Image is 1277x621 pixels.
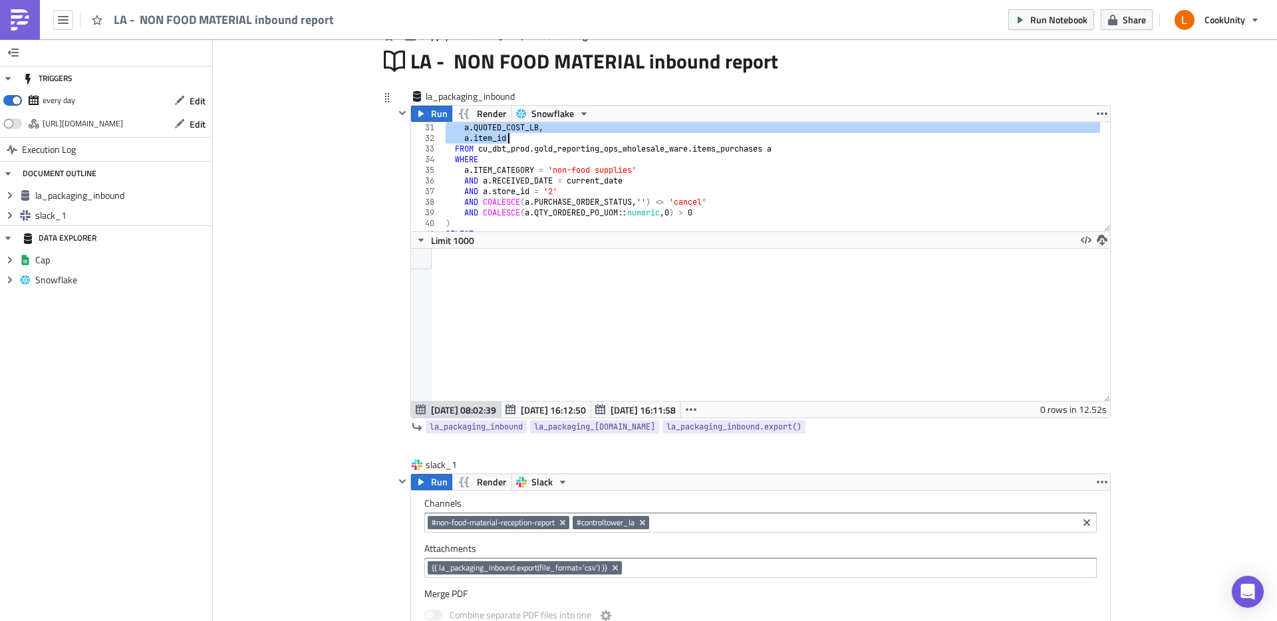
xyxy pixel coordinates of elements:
button: Snowflake [511,106,594,122]
button: Slack [511,474,573,490]
span: CookUnity [1205,13,1245,27]
span: la_packaging_inbound [426,90,516,103]
span: Edit [190,117,206,131]
div: 40 [411,218,443,229]
span: Run [431,106,448,122]
body: Rich Text Area. Press ALT-0 for help. [5,5,666,110]
div: 38 [411,197,443,207]
span: Render [477,106,506,122]
button: Limit 1000 [411,232,479,248]
button: Hide content [394,473,410,489]
label: Channels [424,497,1097,509]
button: Edit [168,114,212,134]
button: Render [452,106,512,122]
button: Remove Tag [610,561,622,574]
p: LA Store [5,5,666,16]
div: 0 rows in 12.52s [1040,402,1107,418]
a: la_packaging_inbound.export() [662,420,805,434]
div: 32 [411,133,443,144]
button: CookUnity [1167,5,1267,35]
a: la_packaging_inbound [426,420,527,434]
div: 34 [411,154,443,165]
p: Shortage - Extra total overall (Criteria: +/- 10% variance or more.) [5,56,666,66]
div: 37 [411,186,443,197]
button: Share [1101,9,1153,30]
div: 35 [411,165,443,176]
img: PushMetrics [9,9,31,31]
button: [DATE] 16:11:58 [591,402,681,418]
button: Remove Tag [557,516,569,529]
button: Clear selected items [1079,515,1095,531]
div: 39 [411,207,443,218]
div: every day [43,90,75,110]
span: Snowflake [531,106,574,122]
span: Run Notebook [1030,13,1087,27]
div: 31 [411,122,443,133]
div: TRIGGERS [23,66,72,90]
p: @zach Non-food material inbound Daily Report Issues: [5,20,666,52]
a: la_packaging_[DOMAIN_NAME] [530,420,659,434]
img: Avatar [1173,9,1196,31]
span: #non-food-material-reception-report [432,517,555,528]
button: Run [411,106,452,122]
button: Run [411,474,452,490]
div: DOCUMENT OUTLINE [23,162,96,186]
button: Render [452,474,512,490]
span: la_packaging_inbound [35,189,209,201]
button: Run Notebook [1008,9,1094,30]
span: Edit [190,94,206,108]
span: #controltower_la [577,517,635,528]
label: Merge PDF [424,588,1097,600]
span: Slack [531,474,553,490]
div: 41 [411,229,443,239]
span: Run [431,474,448,490]
div: 33 [411,144,443,154]
span: slack_1 [426,458,479,471]
span: LA - NON FOOD MATERIAL inbound report [114,12,335,27]
span: Snowflake [35,274,209,286]
span: Execution Log [22,138,76,162]
span: slack_1 [35,209,209,221]
div: 36 [411,176,443,186]
span: LA - NON FOOD MATERIAL inbound report [410,49,780,74]
p: NOTE: If the message does not contain an attachment, then no issues to report. [5,100,666,110]
button: Hide content [394,105,410,121]
button: Remove Tag [637,516,649,529]
span: Share [1123,13,1146,27]
span: la_packaging_inbound.export() [666,420,801,434]
span: {{ la_packaging_inbound.export(file_format='csv') }} [432,562,607,573]
p: Latency [5,70,666,81]
span: la_packaging_[DOMAIN_NAME] [534,420,655,434]
span: Render [477,474,506,490]
button: Edit [168,90,212,111]
span: [DATE] 16:12:50 [521,403,586,417]
div: DATA EXPLORER [23,226,96,250]
label: Attachments [424,543,1097,555]
span: la_packaging_inbound [430,420,523,434]
span: Cap [35,254,209,266]
button: [DATE] 16:12:50 [501,402,591,418]
div: https://pushmetrics.io/api/v1/report/PdL5pjGrpG/webhook?token=0666433546c948e9bd718232e78a9058 [43,114,123,134]
span: [DATE] 08:02:39 [431,403,496,417]
div: Open Intercom Messenger [1232,576,1264,608]
span: [DATE] 16:11:58 [611,403,676,417]
span: Limit 1000 [431,233,474,247]
button: [DATE] 08:02:39 [411,402,501,418]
